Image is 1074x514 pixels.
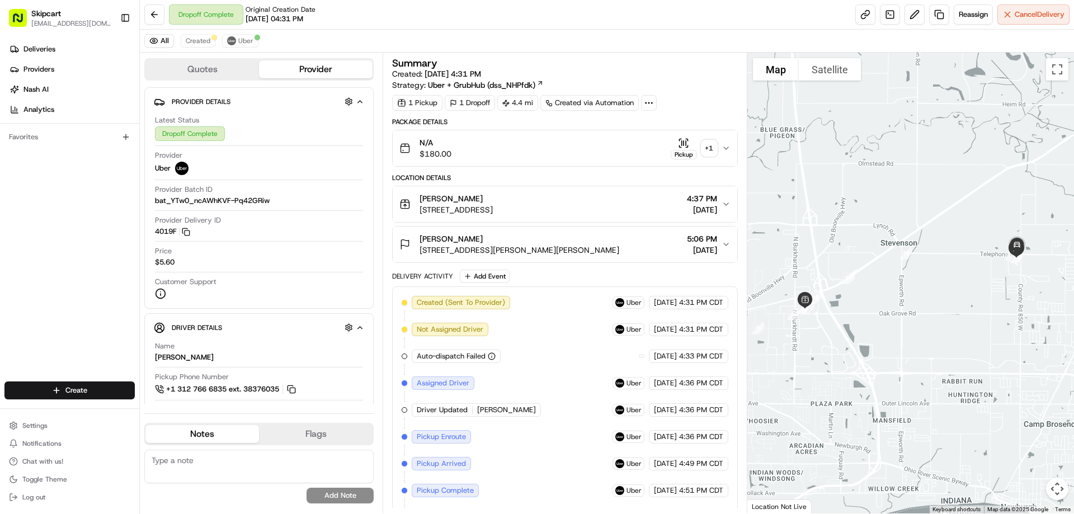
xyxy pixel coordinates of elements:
[654,378,677,388] span: [DATE]
[420,233,483,244] span: [PERSON_NAME]
[155,341,175,351] span: Name
[393,186,737,222] button: [PERSON_NAME][STREET_ADDRESS]4:37 PM[DATE]
[838,267,859,289] div: 11
[392,272,453,281] div: Delivery Activity
[753,58,799,81] button: Show street map
[679,298,723,308] span: 4:31 PM CDT
[186,36,210,45] span: Created
[687,193,717,204] span: 4:37 PM
[417,432,466,442] span: Pickup Enroute
[90,215,184,235] a: 💻API Documentation
[428,79,544,91] a: Uber + GrubHub (dss_NHPfdk)
[896,243,917,264] div: 12
[4,418,135,433] button: Settings
[701,140,717,156] div: + 1
[417,459,466,469] span: Pickup Arrived
[11,11,34,34] img: Nash
[626,379,642,388] span: Uber
[679,485,723,496] span: 4:51 PM CDT
[460,270,510,283] button: Add Event
[750,499,787,513] a: Open this area in Google Maps (opens a new window)
[22,439,62,448] span: Notifications
[154,318,364,337] button: Driver Details
[959,10,988,20] span: Reassign
[7,215,90,235] a: 📗Knowledge Base
[540,95,639,111] a: Created via Automation
[671,138,717,159] button: Pickup+1
[615,432,624,441] img: uber-new-logo.jpeg
[23,64,54,74] span: Providers
[106,220,180,231] span: API Documentation
[417,405,468,415] span: Driver Updated
[155,372,229,382] span: Pickup Phone Number
[155,196,270,206] span: bat_YTw0_ncAWhKVF-Pq42GRiw
[23,105,54,115] span: Analytics
[626,432,642,441] span: Uber
[154,92,364,111] button: Provider Details
[1046,58,1068,81] button: Toggle fullscreen view
[155,246,172,256] span: Price
[4,40,139,58] a: Deliveries
[22,457,63,466] span: Chat with us!
[671,138,697,159] button: Pickup
[679,378,723,388] span: 4:36 PM CDT
[392,117,737,126] div: Package Details
[22,421,48,430] span: Settings
[417,351,486,361] span: Auto-dispatch Failed
[420,148,451,159] span: $180.00
[615,459,624,468] img: uber-new-logo.jpeg
[4,60,139,78] a: Providers
[615,298,624,307] img: uber-new-logo.jpeg
[181,34,215,48] button: Created
[99,173,122,182] span: [DATE]
[687,204,717,215] span: [DATE]
[4,101,139,119] a: Analytics
[654,298,677,308] span: [DATE]
[626,459,642,468] span: Uber
[11,221,20,230] div: 📗
[22,220,86,231] span: Knowledge Base
[246,5,315,14] span: Original Creation Date
[155,163,171,173] span: Uber
[172,97,230,106] span: Provider Details
[155,383,298,395] a: +1 312 766 6835 ext. 38376035
[246,14,303,24] span: [DATE] 04:31 PM
[31,8,61,19] span: Skipcart
[79,247,135,256] a: Powered byPylon
[175,162,189,175] img: uber-new-logo.jpeg
[31,19,111,28] span: [EMAIL_ADDRESS][DOMAIN_NAME]
[615,486,624,495] img: uber-new-logo.jpeg
[997,4,1070,25] button: CancelDelivery
[392,173,737,182] div: Location Details
[393,227,737,262] button: [PERSON_NAME][STREET_ADDRESS][PERSON_NAME][PERSON_NAME]5:06 PM[DATE]
[783,303,804,324] div: 6
[679,459,723,469] span: 4:49 PM CDT
[95,221,103,230] div: 💻
[259,60,373,78] button: Provider
[420,244,619,256] span: [STREET_ADDRESS][PERSON_NAME][PERSON_NAME]
[4,436,135,451] button: Notifications
[93,173,97,182] span: •
[392,79,544,91] div: Strategy:
[1055,506,1071,512] a: Terms
[222,34,258,48] button: Uber
[155,257,175,267] span: $5.60
[190,110,204,124] button: Start new chat
[227,36,236,45] img: uber-new-logo.jpeg
[428,79,535,91] span: Uber + GrubHub (dss_NHPfdk)
[155,227,190,237] button: 4019F
[392,68,481,79] span: Created:
[1046,478,1068,500] button: Map camera controls
[805,287,826,308] div: 10
[679,351,723,361] span: 4:33 PM CDT
[626,298,642,307] span: Uber
[50,107,183,118] div: Start new chat
[626,405,642,414] span: Uber
[155,352,214,362] div: [PERSON_NAME]
[1015,10,1064,20] span: Cancel Delivery
[4,454,135,469] button: Chat with us!
[259,425,373,443] button: Flags
[155,277,216,287] span: Customer Support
